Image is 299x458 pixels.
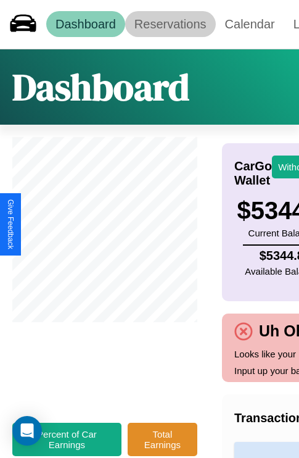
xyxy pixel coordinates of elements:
[46,11,125,37] a: Dashboard
[128,423,197,456] button: Total Earnings
[6,199,15,249] div: Give Feedback
[12,423,121,456] button: Percent of Car Earnings
[216,11,284,37] a: Calendar
[12,62,189,112] h1: Dashboard
[234,159,272,188] h4: CarGo Wallet
[12,416,42,446] div: Open Intercom Messenger
[125,11,216,37] a: Reservations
